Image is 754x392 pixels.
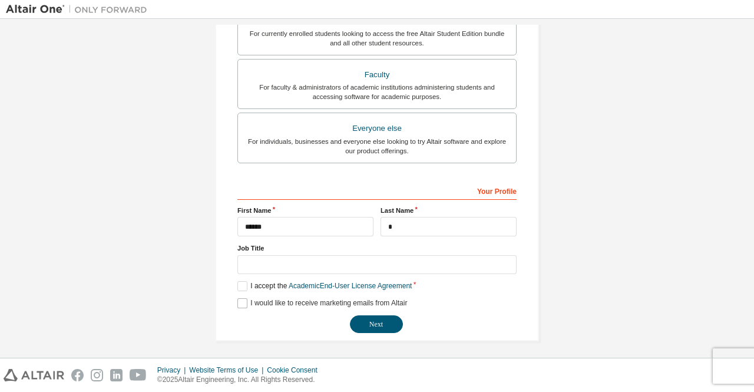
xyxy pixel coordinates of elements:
[237,281,412,291] label: I accept the
[110,369,123,381] img: linkedin.svg
[289,282,412,290] a: Academic End-User License Agreement
[237,181,517,200] div: Your Profile
[71,369,84,381] img: facebook.svg
[350,315,403,333] button: Next
[189,365,267,375] div: Website Terms of Use
[245,137,509,156] div: For individuals, businesses and everyone else looking to try Altair software and explore our prod...
[6,4,153,15] img: Altair One
[381,206,517,215] label: Last Name
[130,369,147,381] img: youtube.svg
[237,298,407,308] label: I would like to receive marketing emails from Altair
[245,67,509,83] div: Faculty
[245,29,509,48] div: For currently enrolled students looking to access the free Altair Student Edition bundle and all ...
[157,375,325,385] p: © 2025 Altair Engineering, Inc. All Rights Reserved.
[267,365,324,375] div: Cookie Consent
[245,120,509,137] div: Everyone else
[237,243,517,253] label: Job Title
[91,369,103,381] img: instagram.svg
[4,369,64,381] img: altair_logo.svg
[157,365,189,375] div: Privacy
[237,206,373,215] label: First Name
[245,83,509,101] div: For faculty & administrators of academic institutions administering students and accessing softwa...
